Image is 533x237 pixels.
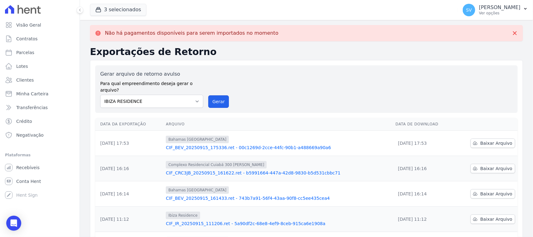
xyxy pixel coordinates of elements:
[471,189,515,199] a: Baixar Arquivo
[166,136,229,143] span: Bahamas [GEOGRAPHIC_DATA]
[16,36,37,42] span: Contratos
[480,216,512,222] span: Baixar Arquivo
[166,170,390,176] a: CIF_CRC3JB_20250915_161622.ret - b5991664-447a-42d8-9830-b5d531cbbc71
[163,118,393,131] th: Arquivo
[16,91,48,97] span: Minha Carteira
[2,115,77,128] a: Crédito
[16,77,34,83] span: Clientes
[479,4,521,11] p: [PERSON_NAME]
[2,129,77,141] a: Negativação
[95,156,163,181] td: [DATE] 16:16
[95,207,163,232] td: [DATE] 11:12
[466,8,472,12] span: SV
[95,131,163,156] td: [DATE] 17:53
[471,214,515,224] a: Baixar Arquivo
[479,11,521,16] p: Ver opções
[166,161,267,169] span: Complexo Residencial Cuiabá 300 [PERSON_NAME]
[16,132,44,138] span: Negativação
[16,164,40,171] span: Recebíveis
[393,207,454,232] td: [DATE] 11:12
[393,131,454,156] td: [DATE] 17:53
[2,60,77,73] a: Lotes
[2,101,77,114] a: Transferências
[95,118,163,131] th: Data da Exportação
[16,22,41,28] span: Visão Geral
[471,139,515,148] a: Baixar Arquivo
[166,186,229,194] span: Bahamas [GEOGRAPHIC_DATA]
[5,151,75,159] div: Plataformas
[480,140,512,146] span: Baixar Arquivo
[2,161,77,174] a: Recebíveis
[458,1,533,19] button: SV [PERSON_NAME] Ver opções
[166,220,390,227] a: CIF_IR_20250915_111206.ret - 5a90df2c-68e8-4ef9-8ceb-915ca6e1908a
[105,30,279,36] p: Não há pagamentos disponíveis para serem importados no momento
[480,191,512,197] span: Baixar Arquivo
[2,19,77,31] a: Visão Geral
[480,165,512,172] span: Baixar Arquivo
[2,74,77,86] a: Clientes
[208,95,229,108] button: Gerar
[16,118,32,124] span: Crédito
[16,178,41,184] span: Conta Hent
[471,164,515,173] a: Baixar Arquivo
[166,212,200,219] span: Ibiza Residence
[2,88,77,100] a: Minha Carteira
[166,195,390,201] a: CIF_BEV_20250915_161433.ret - 743b7a91-56f4-43aa-90f8-cc5ee435cea4
[166,144,390,151] a: CIF_BEV_20250915_175336.ret - 00c1269d-2cce-44fc-90b1-a488669a90a6
[393,118,454,131] th: Data de Download
[2,175,77,188] a: Conta Hent
[90,46,523,58] h2: Exportações de Retorno
[16,104,48,111] span: Transferências
[6,216,21,231] div: Open Intercom Messenger
[100,70,203,78] label: Gerar arquivo de retorno avulso
[100,78,203,93] label: Para qual empreendimento deseja gerar o arquivo?
[95,181,163,207] td: [DATE] 16:14
[16,63,28,69] span: Lotes
[2,33,77,45] a: Contratos
[393,156,454,181] td: [DATE] 16:16
[90,4,146,16] button: 3 selecionados
[2,46,77,59] a: Parcelas
[393,181,454,207] td: [DATE] 16:14
[16,49,34,56] span: Parcelas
